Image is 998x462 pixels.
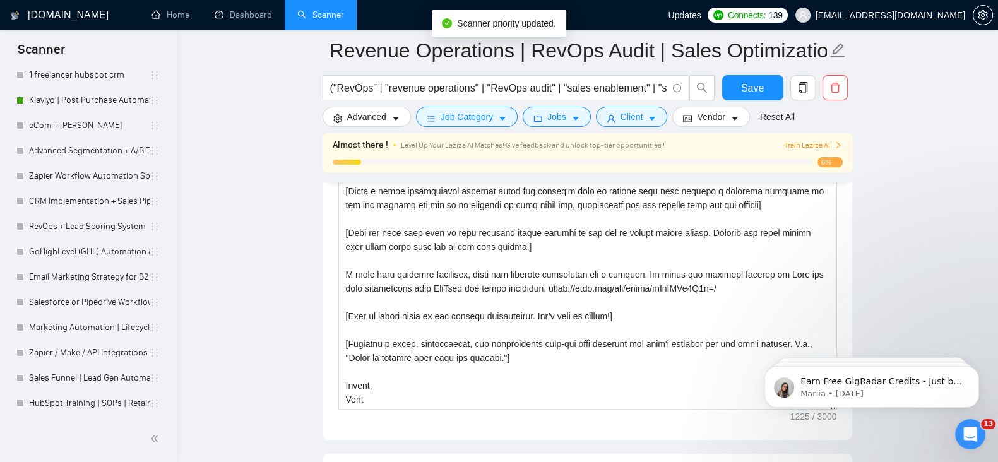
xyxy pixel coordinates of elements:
span: delete [823,82,847,93]
button: settingAdvancedcaret-down [323,107,411,127]
li: HubSpot Training | SOPs | Retainers (Ali Marketing Automation) [8,391,169,416]
span: Vendor [697,110,725,124]
img: upwork-logo.png [713,10,723,20]
span: caret-down [498,114,507,123]
a: CRM Implementation + Sales Pipeline Design [29,189,150,214]
span: holder [150,398,160,408]
span: user [799,11,807,20]
a: searchScanner [297,9,344,20]
input: Scanner name... [330,35,827,66]
span: holder [150,121,160,131]
span: info-circle [673,84,681,92]
span: holder [150,196,160,206]
span: folder [533,114,542,123]
li: Salesforce or Pipedrive Workflow Automation [8,290,169,315]
a: GoHighLevel (GHL) Automation & CRM [29,239,150,264]
li: eCom + Klaviyo ROI [8,113,169,138]
li: 1 freelancer hubspot crm [8,62,169,88]
span: edit [829,42,846,59]
button: folderJobscaret-down [523,107,591,127]
a: Zapier / Make / API Integrations ([PERSON_NAME]) [29,340,150,365]
li: Zapier Workflow Automation Specialist [8,163,169,189]
span: holder [150,222,160,232]
span: copy [791,82,815,93]
li: CRM Implementation + Sales Pipeline Design [8,189,169,214]
span: check-circle [442,18,452,28]
a: eCom + [PERSON_NAME] [29,113,150,138]
button: userClientcaret-down [596,107,668,127]
span: Connects: [728,8,766,22]
iframe: Intercom live chat [955,419,985,449]
span: 13 [981,419,995,429]
span: double-left [150,432,163,445]
span: caret-down [648,114,656,123]
span: Scanner [8,40,75,67]
a: 1 freelancer hubspot crm [29,62,150,88]
span: Job Category [441,110,493,124]
span: holder [150,272,160,282]
button: Train Laziza AI [784,139,842,151]
span: Client [621,110,643,124]
span: setting [973,10,992,20]
button: barsJob Categorycaret-down [416,107,518,127]
textarea: Cover letter template: [338,126,837,410]
span: Advanced [347,110,386,124]
a: Email Marketing Strategy for B2B or eCommerce (Rehmat) [29,264,150,290]
span: holder [150,95,160,105]
span: holder [150,70,160,80]
a: setting [973,10,993,20]
a: Sales Funnel | Lead Gen Automation | Apollo / SDR Systems (Imran Business Development) [29,365,150,391]
a: dashboardDashboard [215,9,272,20]
span: Save [741,80,764,96]
span: holder [150,247,160,257]
button: setting [973,5,993,25]
img: logo [11,6,20,26]
span: Updates [668,10,701,20]
span: holder [150,373,160,383]
button: copy [790,75,816,100]
a: HubSpot Training | SOPs | Retainers (Ali Marketing Automation) [29,391,150,416]
span: Almost there ! [333,138,388,152]
span: Jobs [547,110,566,124]
input: Search Freelance Jobs... [330,80,667,96]
span: holder [150,146,160,156]
a: Advanced Segmentation + A/B Testing in Klaviyo [29,138,150,163]
span: idcard [683,114,692,123]
span: holder [150,323,160,333]
button: delete [823,75,848,100]
button: idcardVendorcaret-down [672,107,749,127]
span: user [607,114,615,123]
span: Level Up Your Laziza AI Matches! Give feedback and unlock top-tier opportunities ! [401,141,665,150]
span: holder [150,171,160,181]
a: RevOps + Lead Scoring System [29,214,150,239]
li: GoHighLevel (GHL) Automation & CRM [8,239,169,264]
button: search [689,75,715,100]
span: caret-down [730,114,739,123]
a: homeHome [151,9,189,20]
li: Email Marketing Strategy for B2B or eCommerce (Rehmat) [8,264,169,290]
span: 6% [817,157,843,167]
a: Marketing Automation | Lifecycle Flows (HubSpot, Klaviyo, AC) (Rehmat) [29,315,150,340]
li: Marketing Automation | Lifecycle Flows (HubSpot, Klaviyo, AC) (Rehmat) [8,315,169,340]
li: Klaviyo | Post Purchase Automation (Mujahid) [8,88,169,113]
span: caret-down [391,114,400,123]
span: bars [427,114,436,123]
iframe: Intercom notifications message [746,340,998,428]
a: Salesforce or Pipedrive Workflow Automation [29,290,150,315]
li: RevOps + Lead Scoring System [8,214,169,239]
a: Reset All [760,110,795,124]
li: Advanced Segmentation + A/B Testing in Klaviyo [8,138,169,163]
span: Scanner priority updated. [457,18,555,28]
a: Klaviyo | Post Purchase Automation (Mujahid) [29,88,150,113]
span: setting [333,114,342,123]
span: holder [150,348,160,358]
span: search [690,82,714,93]
button: Save [722,75,783,100]
li: Sales Funnel | Lead Gen Automation | Apollo / SDR Systems (Imran Business Development) [8,365,169,391]
span: right [835,141,842,149]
